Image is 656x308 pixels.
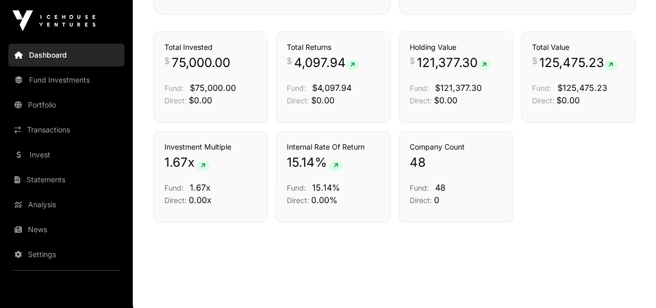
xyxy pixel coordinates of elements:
[164,196,187,205] span: Direct:
[604,258,656,308] iframe: Chat Widget
[189,95,212,105] span: $0.00
[532,96,554,105] span: Direct:
[532,55,537,67] span: $
[410,142,502,152] h3: Company Count
[8,118,124,141] a: Transactions
[556,95,580,105] span: $0.00
[164,96,187,105] span: Direct:
[557,83,607,93] span: $125,475.23
[532,84,551,92] span: Fund:
[8,44,124,66] a: Dashboard
[312,83,352,93] span: $4,097.94
[532,42,624,52] h3: Total Value
[172,55,230,71] span: 75,000.00
[435,83,482,93] span: $121,377.30
[410,183,429,192] span: Fund:
[8,143,124,166] a: Invest
[164,154,188,171] span: 1.67
[311,195,338,205] span: 0.00%
[190,182,211,193] span: 1.67x
[410,154,426,171] span: 48
[8,168,124,191] a: Statements
[287,154,315,171] span: 15.14
[434,95,457,105] span: $0.00
[410,196,432,205] span: Direct:
[410,55,415,67] span: $
[294,55,359,71] span: 4,097.94
[435,182,445,193] span: 48
[287,183,306,192] span: Fund:
[287,96,309,105] span: Direct:
[8,93,124,116] a: Portfolio
[287,84,306,92] span: Fund:
[164,84,184,92] span: Fund:
[164,55,170,67] span: $
[8,218,124,241] a: News
[410,42,502,52] h3: Holding Value
[8,243,124,266] a: Settings
[315,154,327,171] span: %
[539,55,617,71] span: 125,475.23
[8,193,124,216] a: Analysis
[417,55,491,71] span: 121,377.30
[188,154,194,171] span: x
[190,83,236,93] span: $75,000.00
[434,195,439,205] span: 0
[312,182,340,193] span: 15.14%
[287,142,379,152] h3: Internal Rate Of Return
[164,142,257,152] h3: Investment Multiple
[410,84,429,92] span: Fund:
[164,42,257,52] h3: Total Invested
[287,55,292,67] span: $
[287,42,379,52] h3: Total Returns
[287,196,309,205] span: Direct:
[164,183,184,192] span: Fund:
[410,96,432,105] span: Direct:
[311,95,334,105] span: $0.00
[8,69,124,91] a: Fund Investments
[189,195,212,205] span: 0.00x
[12,10,95,31] img: Icehouse Ventures Logo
